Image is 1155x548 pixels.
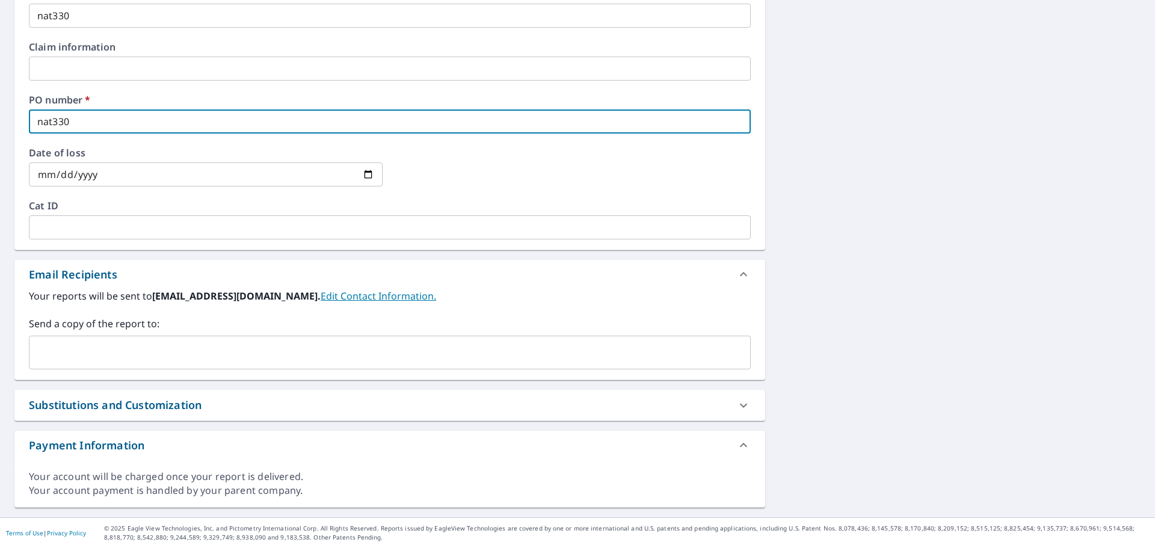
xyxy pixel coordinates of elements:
[29,316,751,331] label: Send a copy of the report to:
[6,529,43,537] a: Terms of Use
[29,95,751,105] label: PO number
[104,524,1149,542] p: © 2025 Eagle View Technologies, Inc. and Pictometry International Corp. All Rights Reserved. Repo...
[29,484,751,497] div: Your account payment is handled by your parent company.
[29,289,751,303] label: Your reports will be sent to
[29,397,202,413] div: Substitutions and Customization
[47,529,86,537] a: Privacy Policy
[14,260,765,289] div: Email Recipients
[29,42,751,52] label: Claim information
[29,470,751,484] div: Your account will be charged once your report is delivered.
[6,529,86,537] p: |
[321,289,436,303] a: EditContactInfo
[152,289,321,303] b: [EMAIL_ADDRESS][DOMAIN_NAME].
[29,201,751,211] label: Cat ID
[14,431,765,460] div: Payment Information
[29,148,383,158] label: Date of loss
[29,266,117,283] div: Email Recipients
[29,437,144,454] div: Payment Information
[14,390,765,420] div: Substitutions and Customization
